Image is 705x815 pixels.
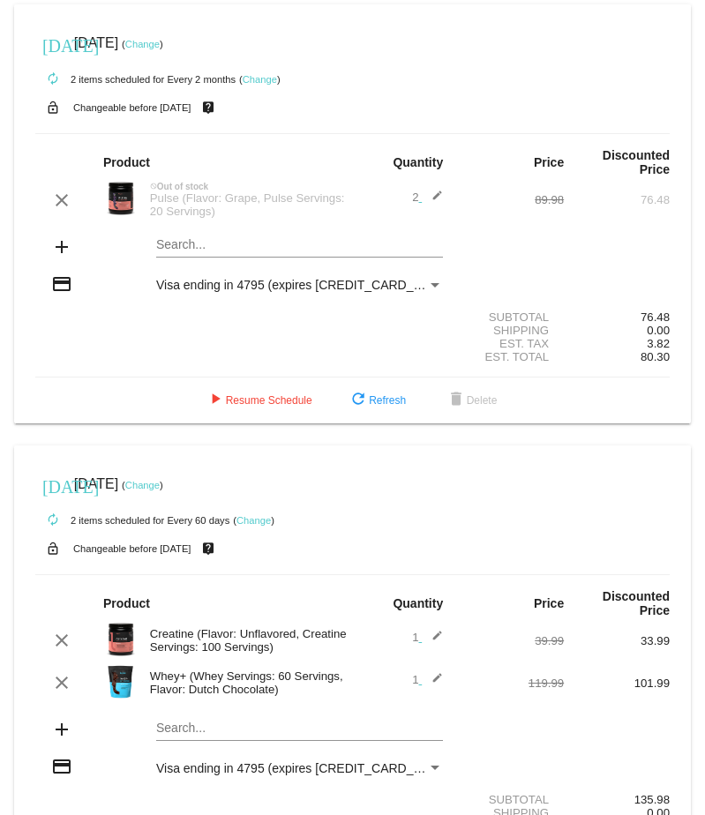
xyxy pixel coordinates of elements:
[422,190,443,211] mat-icon: edit
[51,190,72,211] mat-icon: clear
[73,543,191,554] small: Changeable before [DATE]
[103,664,139,699] img: Image-1-Carousel-Whey-5lb-Chocolate-no-badge-Transp.png
[122,39,163,49] small: ( )
[564,310,670,324] div: 76.48
[51,719,72,740] mat-icon: add
[534,596,564,610] strong: Price
[458,193,564,206] div: 89.98
[446,394,498,407] span: Delete
[156,722,443,736] input: Search...
[42,510,64,531] mat-icon: autorenew
[243,74,277,85] a: Change
[150,183,157,190] mat-icon: not_interested
[35,515,229,526] small: 2 items scheduled for Every 60 days
[239,74,281,85] small: ( )
[564,793,670,806] div: 135.98
[198,96,219,119] mat-icon: live_help
[458,793,564,806] div: Subtotal
[393,155,443,169] strong: Quantity
[156,278,452,292] span: Visa ending in 4795 (expires [CREDIT_CARD_DATA])
[348,390,369,411] mat-icon: refresh
[458,677,564,690] div: 119.99
[564,634,670,647] div: 33.99
[198,537,219,560] mat-icon: live_help
[641,350,670,363] span: 80.30
[51,630,72,651] mat-icon: clear
[564,677,670,690] div: 101.99
[35,74,236,85] small: 2 items scheduled for Every 2 months
[156,761,452,775] span: Visa ending in 4795 (expires [CREDIT_CARD_DATA])
[348,394,406,407] span: Refresh
[534,155,564,169] strong: Price
[458,324,564,337] div: Shipping
[412,631,443,644] span: 1
[51,756,72,777] mat-icon: credit_card
[393,596,443,610] strong: Quantity
[125,39,160,49] a: Change
[42,34,64,55] mat-icon: [DATE]
[51,672,72,693] mat-icon: clear
[103,181,139,216] img: Image-1-Carousel-Pulse-20S-Grape-Transp.png
[103,622,139,657] img: Image-1-Carousel-Creatine-100S-1000x1000-1.png
[458,337,564,350] div: Est. Tax
[422,672,443,693] mat-icon: edit
[205,390,226,411] mat-icon: play_arrow
[51,236,72,258] mat-icon: add
[334,385,420,416] button: Refresh
[103,596,150,610] strong: Product
[458,310,564,324] div: Subtotal
[412,191,443,204] span: 2
[431,385,512,416] button: Delete
[236,515,271,526] a: Change
[191,385,326,416] button: Resume Schedule
[141,627,353,654] div: Creatine (Flavor: Unflavored, Creatine Servings: 100 Servings)
[141,182,353,191] div: Out of stock
[647,324,670,337] span: 0.00
[51,273,72,295] mat-icon: credit_card
[647,337,670,350] span: 3.82
[156,761,443,775] mat-select: Payment Method
[458,634,564,647] div: 39.99
[103,155,150,169] strong: Product
[141,669,353,696] div: Whey+ (Whey Servings: 60 Servings, Flavor: Dutch Chocolate)
[42,537,64,560] mat-icon: lock_open
[564,193,670,206] div: 76.48
[422,630,443,651] mat-icon: edit
[205,394,312,407] span: Resume Schedule
[458,350,564,363] div: Est. Total
[141,191,353,218] div: Pulse (Flavor: Grape, Pulse Servings: 20 Servings)
[156,278,443,292] mat-select: Payment Method
[73,102,191,113] small: Changeable before [DATE]
[446,390,467,411] mat-icon: delete
[233,515,274,526] small: ( )
[125,480,160,490] a: Change
[603,589,670,617] strong: Discounted Price
[603,148,670,176] strong: Discounted Price
[156,238,443,252] input: Search...
[42,69,64,90] mat-icon: autorenew
[42,96,64,119] mat-icon: lock_open
[42,475,64,496] mat-icon: [DATE]
[122,480,163,490] small: ( )
[412,673,443,686] span: 1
